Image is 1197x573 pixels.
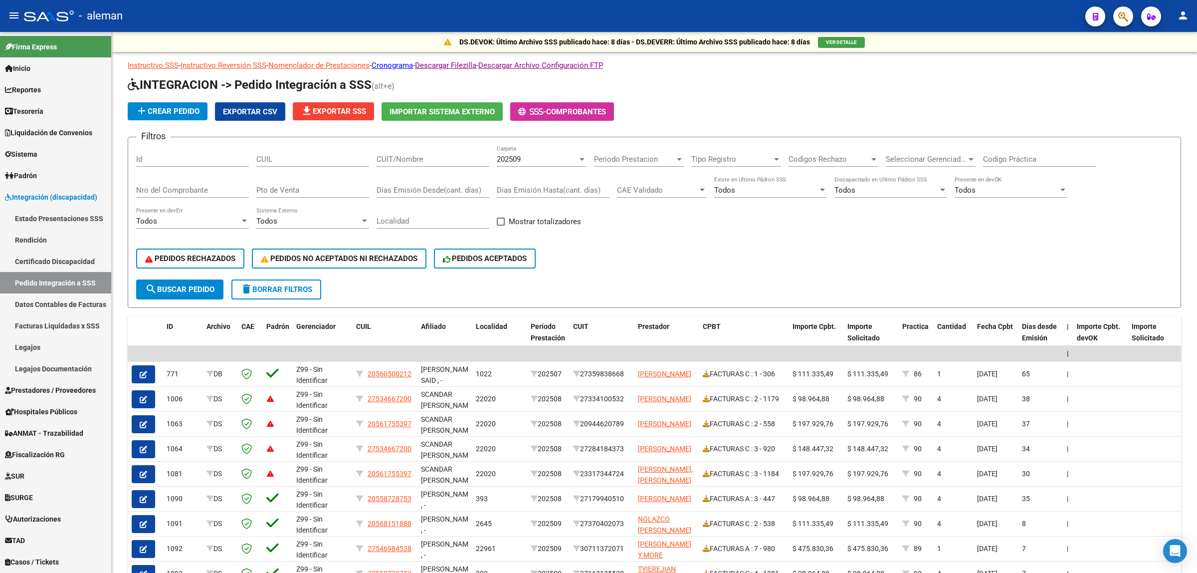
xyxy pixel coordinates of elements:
button: Crear Pedido [128,102,207,120]
span: Sistema [5,149,37,160]
span: Codigos Rechazo [789,155,869,164]
div: FACTURAS C : 3 - 920 [703,443,785,455]
button: Exportar CSV [215,102,285,121]
mat-icon: file_download [301,105,313,117]
span: 20561755397 [368,470,411,478]
div: 23317344724 [573,468,630,480]
span: Casos / Tickets [5,557,59,568]
span: CUIT [573,322,589,330]
div: FACTURAS A : 7 - 980 [703,543,785,555]
datatable-header-cell: Afiliado [417,316,472,360]
span: Comprobantes [546,107,606,116]
span: Todos [256,217,277,226]
span: Exportar CSV [223,107,277,116]
span: Gerenciador [296,322,336,330]
span: Buscar Pedido [145,285,214,294]
div: 27284184373 [573,443,630,455]
span: | [1067,395,1068,403]
span: Días desde Emisión [1022,322,1057,342]
span: Periodo Prestacion [594,155,675,164]
span: Período Prestación [531,322,565,342]
div: FACTURAS C : 1 - 306 [703,368,785,380]
span: 35 [1022,495,1030,503]
span: $ 197.929,76 [793,470,833,478]
span: INTEGRACION -> Pedido Integración a SSS [128,78,372,92]
span: [PERSON_NAME] SAID , - [421,365,474,385]
span: [PERSON_NAME] [638,445,691,453]
span: [DATE] [977,370,997,378]
span: SCANDAR [PERSON_NAME] , [421,415,474,446]
div: DS [206,418,233,430]
datatable-header-cell: Practica [898,316,933,360]
span: Importe Solicitado devOK [1132,322,1164,353]
span: 34 [1022,445,1030,453]
span: | [1067,520,1068,528]
div: 771 [167,368,199,380]
div: 1092 [167,543,199,555]
a: Descargar Archivo Configuración FTP [478,61,603,70]
span: Fecha Cpbt [977,322,1013,330]
span: SUR [5,471,24,482]
span: [PERSON_NAME] Y MORE [PERSON_NAME] [638,540,691,571]
span: 22020 [476,470,496,478]
span: $ 197.929,76 [793,420,833,428]
span: ANMAT - Trazabilidad [5,428,83,439]
span: [PERSON_NAME], [PERSON_NAME] [638,465,693,485]
span: [DATE] [977,445,997,453]
span: Padrón [266,322,289,330]
div: DS [206,543,233,555]
datatable-header-cell: Días desde Emisión [1018,316,1063,360]
span: Seleccionar Gerenciador [886,155,967,164]
span: Z99 - Sin Identificar [296,515,328,535]
a: Instructivo Reversión SSS [181,61,266,70]
div: 1091 [167,518,199,530]
span: [PERSON_NAME] , - [421,540,474,560]
span: 27534667200 [368,395,411,403]
button: -Comprobantes [510,102,614,121]
span: Mostrar totalizadores [509,216,581,228]
span: 27534667200 [368,445,411,453]
datatable-header-cell: Archivo [202,316,237,360]
div: DS [206,518,233,530]
span: [DATE] [977,420,997,428]
div: 20944620789 [573,418,630,430]
span: 89 [914,545,922,553]
span: Autorizaciones [5,514,61,525]
span: [PERSON_NAME] [638,370,691,378]
datatable-header-cell: | [1063,316,1073,360]
span: 90 [914,520,922,528]
span: | [1067,349,1069,357]
span: 20561755397 [368,420,411,428]
span: Importe Cpbt. devOK [1077,322,1120,342]
mat-icon: person [1177,9,1189,21]
span: Borrar Filtros [240,285,312,294]
div: DS [206,393,233,405]
span: [PERSON_NAME] [638,395,691,403]
div: FACTURAS A : 3 - 447 [703,493,785,505]
div: 202508 [531,443,565,455]
datatable-header-cell: Importe Solicitado [843,316,898,360]
span: 22020 [476,445,496,453]
datatable-header-cell: ID [163,316,202,360]
span: Z99 - Sin Identificar [296,490,328,510]
datatable-header-cell: CUIL [352,316,417,360]
span: | [1067,445,1068,453]
span: $ 111.335,49 [793,370,833,378]
div: DB [206,368,233,380]
span: NOLAZCO [PERSON_NAME] [638,515,691,535]
span: PEDIDOS RECHAZADOS [145,254,235,263]
div: 27179940510 [573,493,630,505]
div: 1064 [167,443,199,455]
span: - [518,107,546,116]
div: DS [206,443,233,455]
span: 4 [937,470,941,478]
span: Importar Sistema Externo [390,107,495,116]
span: 393 [476,495,488,503]
span: Todos [714,186,735,195]
span: $ 98.964,88 [847,495,884,503]
button: PEDIDOS ACEPTADOS [434,249,536,269]
span: 30 [1022,470,1030,478]
div: 1081 [167,468,199,480]
span: 1022 [476,370,492,378]
a: Nomenclador de Prestaciones [268,61,370,70]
